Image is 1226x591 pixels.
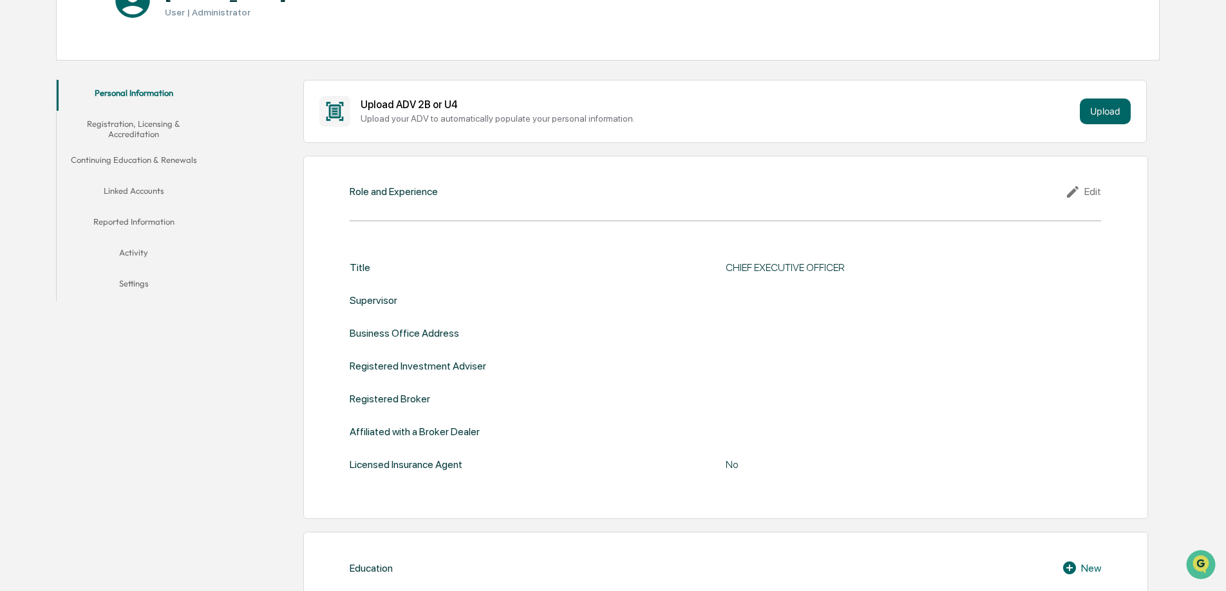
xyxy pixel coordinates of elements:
button: Start new chat [219,102,234,118]
div: Registered Broker [350,393,430,405]
button: Reported Information [57,209,211,239]
button: Registration, Licensing & Accreditation [57,111,211,147]
div: Education [350,562,393,574]
button: Activity [57,239,211,270]
a: 🔎Data Lookup [8,182,86,205]
button: Upload [1080,98,1131,124]
div: Edit [1065,184,1101,200]
span: Preclearance [26,162,83,175]
div: Registered Investment Adviser [350,360,486,372]
img: 1746055101610-c473b297-6a78-478c-a979-82029cc54cd1 [13,98,36,122]
h3: User | Administrator [165,7,287,17]
button: Continuing Education & Renewals [57,147,211,178]
a: 🖐️Preclearance [8,157,88,180]
div: Licensed Insurance Agent [350,458,462,471]
div: We're available if you need us! [44,111,163,122]
button: Personal Information [57,80,211,111]
div: Upload ADV 2B or U4 [361,98,1075,111]
button: Linked Accounts [57,178,211,209]
a: Powered byPylon [91,218,156,228]
div: 🔎 [13,188,23,198]
div: Role and Experience [350,185,438,198]
div: Upload your ADV to automatically populate your personal information. [361,113,1075,124]
p: How can we help? [13,27,234,48]
div: Supervisor [350,294,397,306]
div: Affiliated with a Broker Dealer [350,426,480,438]
div: 🗄️ [93,164,104,174]
div: Business Office Address [350,327,459,339]
div: Start new chat [44,98,211,111]
div: Title [350,261,370,274]
div: New [1062,560,1101,576]
div: CHIEF EXECUTIVE OFFICER [726,261,1048,274]
div: No [726,458,1048,471]
span: Attestations [106,162,160,175]
button: Settings [57,270,211,301]
a: 🗄️Attestations [88,157,165,180]
div: 🖐️ [13,164,23,174]
span: Pylon [128,218,156,228]
iframe: Open customer support [1185,549,1220,583]
div: secondary tabs example [57,80,211,302]
span: Data Lookup [26,187,81,200]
